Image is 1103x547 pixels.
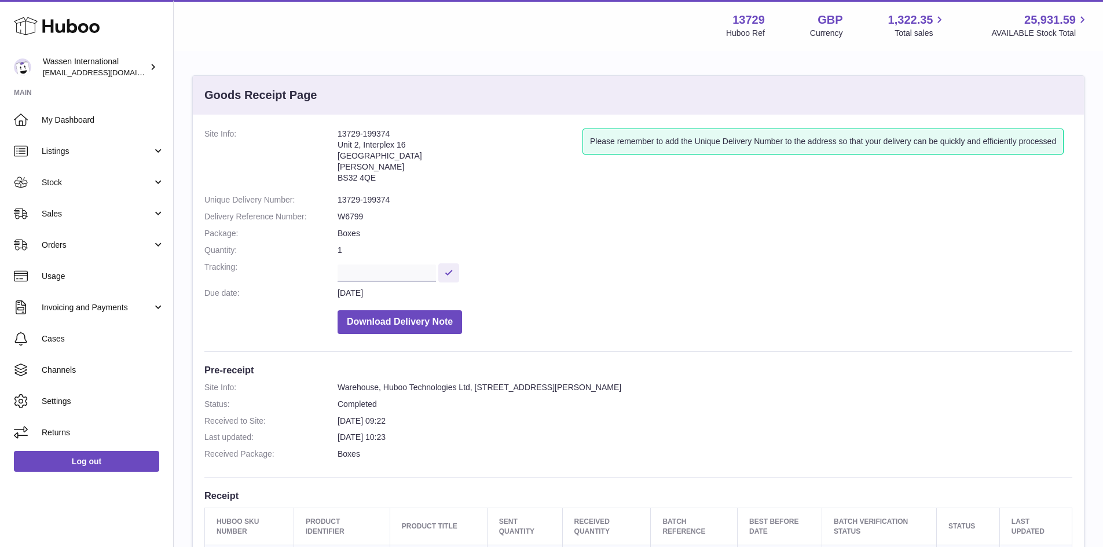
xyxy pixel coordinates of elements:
[204,129,338,189] dt: Site Info:
[204,211,338,222] dt: Delivery Reference Number:
[338,310,462,334] button: Download Delivery Note
[204,489,1072,502] h3: Receipt
[338,245,1072,256] dd: 1
[651,508,738,545] th: Batch Reference
[42,427,164,438] span: Returns
[204,364,1072,376] h3: Pre-receipt
[888,12,933,28] span: 1,322.35
[43,68,170,77] span: [EMAIL_ADDRESS][DOMAIN_NAME]
[818,12,842,28] strong: GBP
[991,12,1089,39] a: 25,931.59 AVAILABLE Stock Total
[42,146,152,157] span: Listings
[999,508,1072,545] th: Last updated
[937,508,1000,545] th: Status
[204,194,338,205] dt: Unique Delivery Number:
[732,12,765,28] strong: 13729
[294,508,390,545] th: Product Identifier
[895,28,946,39] span: Total sales
[204,449,338,460] dt: Received Package:
[562,508,651,545] th: Received Quantity
[582,129,1064,155] div: Please remember to add the Unique Delivery Number to the address so that your delivery can be qui...
[204,245,338,256] dt: Quantity:
[726,28,765,39] div: Huboo Ref
[42,115,164,126] span: My Dashboard
[338,382,1072,393] dd: Warehouse, Huboo Technologies Ltd, [STREET_ADDRESS][PERSON_NAME]
[338,432,1072,443] dd: [DATE] 10:23
[204,262,338,282] dt: Tracking:
[810,28,843,39] div: Currency
[338,129,582,189] address: 13729-199374 Unit 2, Interplex 16 [GEOGRAPHIC_DATA] [PERSON_NAME] BS32 4QE
[888,12,947,39] a: 1,322.35 Total sales
[991,28,1089,39] span: AVAILABLE Stock Total
[42,177,152,188] span: Stock
[338,211,1072,222] dd: W6799
[204,399,338,410] dt: Status:
[204,432,338,443] dt: Last updated:
[338,416,1072,427] dd: [DATE] 09:22
[338,194,1072,205] dd: 13729-199374
[204,416,338,427] dt: Received to Site:
[204,228,338,239] dt: Package:
[42,396,164,407] span: Settings
[738,508,822,545] th: Best Before Date
[204,382,338,393] dt: Site Info:
[338,228,1072,239] dd: Boxes
[205,508,294,545] th: Huboo SKU Number
[14,58,31,76] img: internationalsupplychain@wassen.com
[1024,12,1076,28] span: 25,931.59
[204,87,317,103] h3: Goods Receipt Page
[42,240,152,251] span: Orders
[42,208,152,219] span: Sales
[42,333,164,344] span: Cases
[14,451,159,472] a: Log out
[822,508,937,545] th: Batch Verification Status
[42,365,164,376] span: Channels
[390,508,487,545] th: Product title
[204,288,338,299] dt: Due date:
[487,508,562,545] th: Sent Quantity
[338,399,1072,410] dd: Completed
[338,449,1072,460] dd: Boxes
[338,288,1072,299] dd: [DATE]
[43,56,147,78] div: Wassen International
[42,271,164,282] span: Usage
[42,302,152,313] span: Invoicing and Payments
